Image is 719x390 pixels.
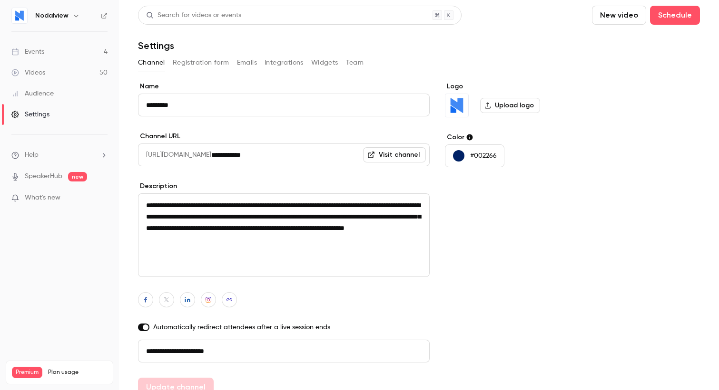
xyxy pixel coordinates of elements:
[237,55,257,70] button: Emails
[363,147,426,162] a: Visit channel
[146,10,241,20] div: Search for videos or events
[138,323,430,332] label: Automatically redirect attendees after a live session ends
[346,55,364,70] button: Team
[96,194,108,202] iframe: Noticeable Trigger
[138,82,430,91] label: Name
[48,369,107,376] span: Plan usage
[12,8,27,23] img: Nodalview
[173,55,229,70] button: Registration form
[25,171,62,181] a: SpeakerHub
[25,193,60,203] span: What's new
[138,132,430,141] label: Channel URL
[68,172,87,181] span: new
[445,82,591,91] label: Logo
[25,150,39,160] span: Help
[445,133,591,142] label: Color
[445,144,504,167] button: #002266
[11,150,108,160] li: help-dropdown-opener
[12,367,42,378] span: Premium
[470,151,497,161] p: #002266
[35,11,69,20] h6: Nodalview
[11,68,45,77] div: Videos
[138,181,430,191] label: Description
[445,94,468,117] img: Nodalview
[138,40,174,51] h1: Settings
[138,143,211,166] span: [URL][DOMAIN_NAME]
[11,89,54,98] div: Audience
[480,98,540,113] label: Upload logo
[138,55,165,70] button: Channel
[11,110,49,119] div: Settings
[592,6,646,25] button: New video
[445,82,591,117] section: Logo
[311,55,338,70] button: Widgets
[650,6,700,25] button: Schedule
[265,55,304,70] button: Integrations
[11,47,44,57] div: Events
